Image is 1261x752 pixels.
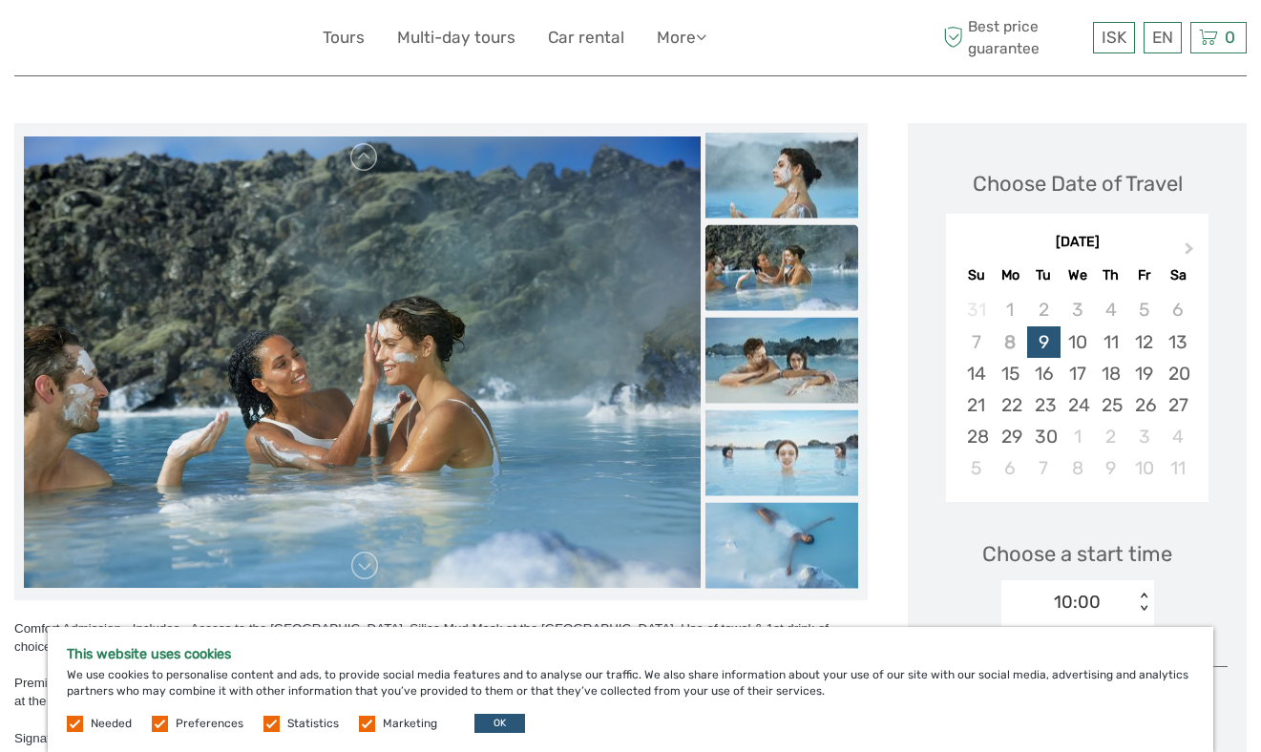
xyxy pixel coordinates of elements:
[705,133,858,219] img: cfea95f8b5674307828d1ba070f87441_slider_thumbnail.jpg
[1061,452,1094,484] div: Choose Wednesday, October 8th, 2025
[1102,28,1126,47] span: ISK
[1127,421,1161,452] div: Choose Friday, October 3rd, 2025
[1027,326,1061,358] div: Choose Tuesday, September 9th, 2025
[1161,294,1194,325] div: Not available Saturday, September 6th, 2025
[959,452,993,484] div: Choose Sunday, October 5th, 2025
[1094,421,1127,452] div: Choose Thursday, October 2nd, 2025
[705,225,858,311] img: 21d7f8df7acd4e60bd67e37f14c46ae9_slider_thumbnail.jpg
[1061,421,1094,452] div: Choose Wednesday, October 1st, 2025
[1094,452,1127,484] div: Choose Thursday, October 9th, 2025
[1094,389,1127,421] div: Choose Thursday, September 25th, 2025
[1094,326,1127,358] div: Choose Thursday, September 11th, 2025
[1061,294,1094,325] div: Not available Wednesday, September 3rd, 2025
[982,539,1172,569] span: Choose a start time
[973,169,1183,198] div: Choose Date of Travel
[287,716,339,732] label: Statistics
[1061,326,1094,358] div: Choose Wednesday, September 10th, 2025
[323,24,365,52] a: Tours
[994,358,1027,389] div: Choose Monday, September 15th, 2025
[994,262,1027,288] div: Mo
[176,716,243,732] label: Preferences
[1027,262,1061,288] div: Tu
[657,24,706,52] a: More
[1144,22,1182,53] div: EN
[994,389,1027,421] div: Choose Monday, September 22nd, 2025
[959,421,993,452] div: Choose Sunday, September 28th, 2025
[959,326,993,358] div: Not available Sunday, September 7th, 2025
[91,716,132,732] label: Needed
[1161,326,1194,358] div: Choose Saturday, September 13th, 2025
[1161,389,1194,421] div: Choose Saturday, September 27th, 2025
[1127,294,1161,325] div: Not available Friday, September 5th, 2025
[1135,593,1151,613] div: < >
[994,326,1027,358] div: Not available Monday, September 8th, 2025
[959,358,993,389] div: Choose Sunday, September 14th, 2025
[1127,262,1161,288] div: Fr
[705,503,858,589] img: 64851084f90d4811bba02730f5763618_slider_thumbnail.jpg
[1127,326,1161,358] div: Choose Friday, September 12th, 2025
[548,24,624,52] a: Car rental
[24,136,701,588] img: 21d7f8df7acd4e60bd67e37f14c46ae9_main_slider.jpg
[705,410,858,496] img: e0e1920bfbb744189afc06d450ab7927_slider_thumbnail.jpg
[1054,590,1101,615] div: 10:00
[1094,262,1127,288] div: Th
[67,646,1194,662] h5: This website uses cookies
[397,24,515,52] a: Multi-day tours
[959,389,993,421] div: Choose Sunday, September 21st, 2025
[1127,452,1161,484] div: Choose Friday, October 10th, 2025
[959,294,993,325] div: Not available Sunday, August 31st, 2025
[994,421,1027,452] div: Choose Monday, September 29th, 2025
[1061,358,1094,389] div: Choose Wednesday, September 17th, 2025
[14,14,112,61] img: 632-1a1f61c2-ab70-46c5-a88f-57c82c74ba0d_logo_small.jpg
[1027,452,1061,484] div: Choose Tuesday, October 7th, 2025
[27,33,216,49] p: We're away right now. Please check back later!
[1161,421,1194,452] div: Choose Saturday, October 4th, 2025
[938,16,1088,58] span: Best price guarantee
[1094,294,1127,325] div: Not available Thursday, September 4th, 2025
[1222,28,1238,47] span: 0
[1161,358,1194,389] div: Choose Saturday, September 20th, 2025
[1094,358,1127,389] div: Choose Thursday, September 18th, 2025
[1061,262,1094,288] div: We
[994,294,1027,325] div: Not available Monday, September 1st, 2025
[1027,389,1061,421] div: Choose Tuesday, September 23rd, 2025
[1027,421,1061,452] div: Choose Tuesday, September 30th, 2025
[994,452,1027,484] div: Choose Monday, October 6th, 2025
[1127,358,1161,389] div: Choose Friday, September 19th, 2025
[220,30,242,52] button: Open LiveChat chat widget
[959,262,993,288] div: Su
[946,233,1208,253] div: [DATE]
[474,714,525,733] button: OK
[1161,452,1194,484] div: Choose Saturday, October 11th, 2025
[1161,262,1194,288] div: Sa
[705,318,858,404] img: a584201bd44a41599a59fa8aa4457a57_slider_thumbnail.jpg
[14,731,197,745] span: Signature Admission - Includes -
[14,619,868,656] div: Comfort Admission - Includes - Access to the [GEOGRAPHIC_DATA], Silica Mud Mask at the [GEOGRAPHI...
[1127,389,1161,421] div: Choose Friday, September 26th, 2025
[1027,294,1061,325] div: Not available Tuesday, September 2nd, 2025
[1176,238,1207,268] button: Next Month
[383,716,437,732] label: Marketing
[14,674,868,710] div: Premium Admission - Includes -
[48,627,1213,752] div: We use cookies to personalise content and ads, to provide social media features and to analyse ou...
[1061,389,1094,421] div: Choose Wednesday, September 24th, 2025
[1027,358,1061,389] div: Choose Tuesday, September 16th, 2025
[952,294,1202,484] div: month 2025-09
